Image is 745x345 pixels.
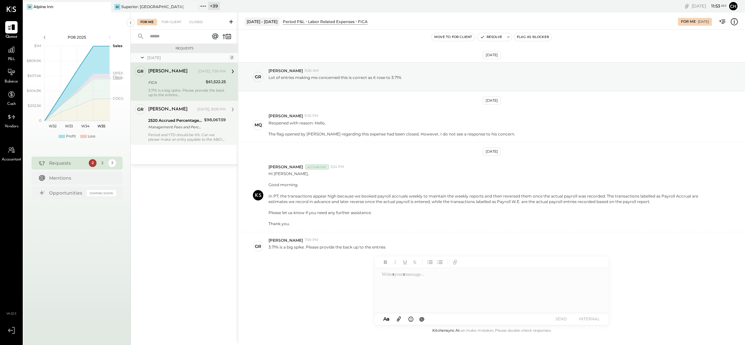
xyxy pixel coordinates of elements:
[229,55,234,60] div: 2
[576,314,602,323] button: INTERNAL
[692,3,726,9] div: [DATE]
[308,19,355,24] div: Labor Related Expenses
[39,118,41,123] text: 0
[137,19,157,25] div: For Me
[148,117,202,124] div: 2520 Accrued Percentage Rent
[728,1,738,11] button: Ch
[451,258,459,266] button: Add URL
[5,79,18,85] span: Balance
[148,68,188,75] div: [PERSON_NAME]
[268,244,386,255] p: 3.71% is a big spike. Please provide the back up to the entries
[198,69,226,74] div: [DATE], 7:59 PM
[134,46,235,51] div: Requests
[148,88,226,97] div: 3.71% is a big spike. Please provide the back up to the entries
[0,111,22,130] a: Vendors
[88,134,95,139] div: Loss
[186,19,206,25] div: Closed
[417,315,426,323] button: @
[681,19,696,24] div: For Me
[268,75,401,86] p: Lot of entries making me concerned this is correct as it rose to 3.71%
[137,68,144,74] div: gr
[436,258,444,266] button: Ordered List
[268,164,303,170] span: [PERSON_NAME]
[113,44,123,48] text: Sales
[114,4,120,10] div: SC
[0,144,22,163] a: Accountant
[7,101,16,107] span: Cash
[148,106,188,113] div: [PERSON_NAME]
[477,33,505,41] button: Resolve
[386,316,389,322] span: a
[419,316,425,322] span: @
[268,131,515,137] div: The flag opened by [PERSON_NAME] regarding this expense had been closed. However, I do not see a ...
[5,124,19,130] span: Vendors
[514,33,552,41] button: Flag as Blocker
[305,113,319,119] span: 9:35 PM
[158,19,185,25] div: For Client
[27,88,41,93] text: $404.9K
[108,159,116,167] div: 3
[113,74,124,79] text: Occu...
[197,107,226,112] div: [DATE], 8:09 PM
[432,33,475,41] button: Move to for client
[698,19,709,24] div: [DATE]
[268,120,515,137] p: Reopened with reason: Hello,
[87,190,116,196] div: Coming Soon
[33,4,53,9] div: Alpine Inn
[255,74,261,80] div: gr
[483,51,501,59] div: [DATE]
[548,314,574,323] button: SEND
[255,122,262,128] div: MQ
[268,237,303,243] span: [PERSON_NAME]
[305,68,319,73] span: 9:26 AM
[401,258,409,266] button: Underline
[113,96,124,101] text: COGS
[381,258,390,266] button: Bold
[483,96,501,105] div: [DATE]
[65,124,73,128] text: W33
[268,171,716,226] p: Hi [PERSON_NAME], Good morning. In P7, the transactions appear high because we booked payroll acc...
[147,55,228,60] div: [DATE]
[2,157,21,163] span: Accountant
[49,190,84,196] div: Opportunities
[684,3,690,9] div: copy link
[148,79,204,86] div: FICA
[137,106,144,112] div: gr
[411,258,419,266] button: Strikethrough
[0,44,22,62] a: P&L
[34,44,41,48] text: $1M
[89,159,97,167] div: 2
[255,243,261,249] div: gr
[0,66,22,85] a: Balance
[381,315,392,323] button: Aa
[6,34,18,40] span: Queue
[148,124,202,130] div: Management Fees and Percentage Rent_P7 -2025
[49,160,85,166] div: Requests
[148,133,226,142] div: Period and YTD should be 6%. Can we please make an entry payable to the ABGI Corp to square this ...
[113,76,123,81] text: Labor
[81,124,89,128] text: W34
[113,71,123,75] text: OPEX
[27,73,41,78] text: $607.4K
[121,4,184,9] div: Superior: [GEOGRAPHIC_DATA]
[305,237,319,243] span: 7:59 PM
[204,117,226,123] div: $98,067.59
[98,124,105,128] text: W35
[426,258,434,266] button: Unordered List
[330,164,344,170] span: 3:24 PM
[483,147,501,156] div: [DATE]
[306,165,329,169] div: Accountant
[49,175,113,181] div: Mentions
[49,124,57,128] text: W32
[268,68,303,73] span: [PERSON_NAME]
[268,210,716,226] div: Please let us know if you need any further assistance. Thank you.
[358,19,368,24] div: FICA
[268,113,303,119] span: [PERSON_NAME]
[8,57,15,62] span: P&L
[0,88,22,107] a: Cash
[283,19,305,24] div: Period P&L
[0,21,22,40] a: Queue
[391,258,399,266] button: Italic
[27,4,33,10] div: AI
[28,103,41,108] text: $202.5K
